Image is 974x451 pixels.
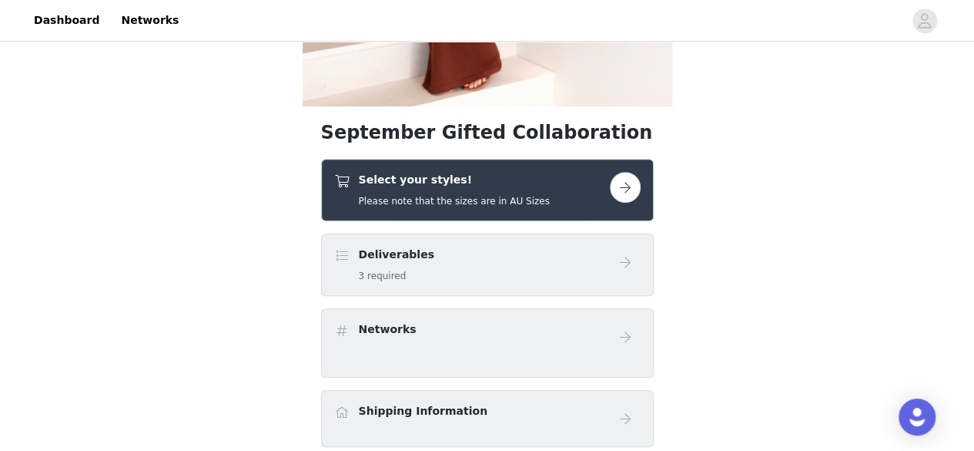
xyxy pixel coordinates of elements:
h1: September Gifted Collaboration [321,119,654,146]
div: Open Intercom Messenger [899,399,936,436]
h5: 3 required [359,269,434,283]
h5: Please note that the sizes are in AU Sizes [359,194,550,208]
div: Deliverables [321,234,654,296]
h4: Deliverables [359,247,434,263]
div: avatar [917,8,932,33]
a: Dashboard [25,3,109,38]
div: Select your styles! [321,159,654,221]
h4: Networks [359,321,417,338]
div: Shipping Information [321,390,654,447]
div: Networks [321,308,654,378]
a: Networks [112,3,188,38]
h4: Select your styles! [359,172,550,188]
h4: Shipping Information [359,403,487,419]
